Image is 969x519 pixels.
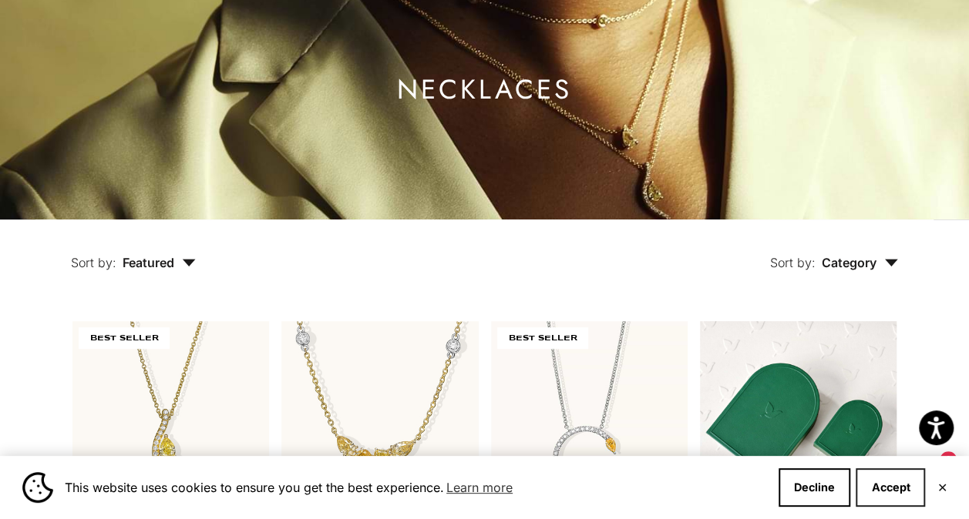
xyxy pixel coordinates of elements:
[281,321,478,517] a: #YellowGold #RoseGold #WhiteGold
[35,219,231,284] button: Sort by: Featured
[123,255,196,270] span: Featured
[72,321,269,517] a: #YellowGold #RoseGold #WhiteGold
[779,468,850,507] button: Decline
[72,321,269,517] img: #YellowGold
[281,321,478,517] img: #YellowGold
[856,468,925,507] button: Accept
[497,327,588,349] span: BEST SELLER
[397,80,572,99] h1: Necklaces
[22,472,53,503] img: Cookie banner
[79,327,170,349] span: BEST SELLER
[735,219,934,284] button: Sort by: Category
[822,255,898,270] span: Category
[937,483,947,492] button: Close
[491,321,688,517] img: #WhiteGold
[770,255,816,270] span: Sort by:
[491,321,688,517] a: #YellowGold #RoseGold #WhiteGold
[444,476,515,499] a: Learn more
[71,255,116,270] span: Sort by:
[65,476,766,499] span: This website uses cookies to ensure you get the best experience.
